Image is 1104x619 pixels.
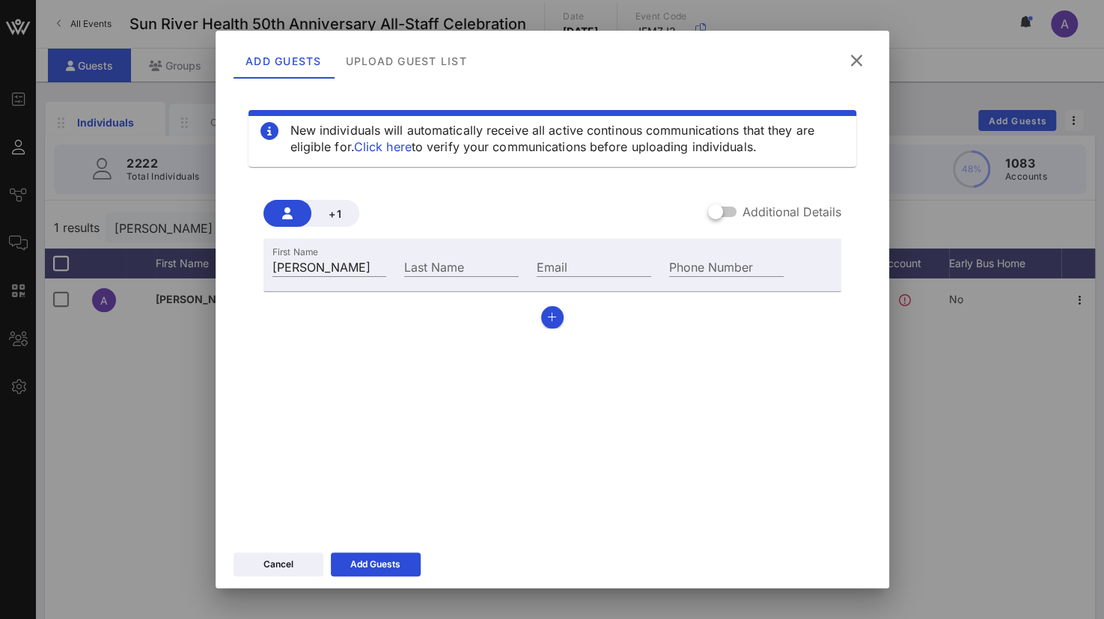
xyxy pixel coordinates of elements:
[272,246,318,257] label: First Name
[350,557,400,572] div: Add Guests
[263,557,293,572] div: Cancel
[290,122,844,155] div: New individuals will automatically receive all active continous communications that they are elig...
[742,204,841,219] label: Additional Details
[234,43,334,79] div: Add Guests
[323,207,347,220] span: +1
[333,43,478,79] div: Upload Guest List
[354,139,412,154] a: Click here
[331,552,421,576] button: Add Guests
[311,200,359,227] button: +1
[234,552,323,576] button: Cancel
